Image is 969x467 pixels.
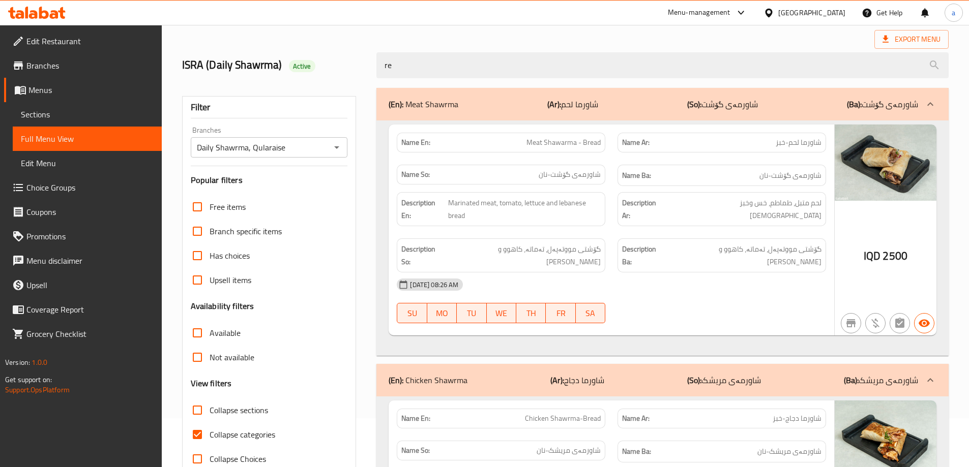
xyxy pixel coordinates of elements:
h3: View filters [191,378,232,389]
span: Active [289,61,315,71]
strong: Description Ar: [622,197,665,222]
span: شاورما لحم-خبز [776,137,821,148]
button: MO [427,303,457,323]
strong: Description Ba: [622,243,666,268]
span: Export Menu [874,30,949,49]
b: (Ba): [844,372,859,388]
a: Edit Restaurant [4,29,162,53]
button: SA [576,303,605,323]
a: Coverage Report [4,297,162,322]
span: MO [431,306,453,321]
p: Meat Shawrma [389,98,458,110]
span: Export Menu [883,33,941,46]
a: Branches [4,53,162,78]
span: Marinated meat, tomato, lettuce and lebanese bread [448,197,601,222]
strong: Name Ar: [622,137,650,148]
span: Free items [210,201,246,213]
a: Promotions [4,224,162,248]
input: search [376,52,949,78]
span: شاورمەی مریشک-نان [757,445,821,458]
span: 2500 [883,246,907,266]
span: Edit Restaurant [26,35,154,47]
span: Choice Groups [26,181,154,194]
button: Available [914,313,934,333]
strong: Description So: [401,243,445,268]
span: Collapse sections [210,404,268,416]
b: (En): [389,372,403,388]
div: (En): Chicken Shawrma(Ar):شاورما دجاج(So):شاورمەی مریشک(Ba):شاورمەی مریشک [376,364,949,396]
b: (Ar): [550,372,564,388]
span: SU [401,306,423,321]
p: شاورمەی گۆشت [847,98,918,110]
span: TH [520,306,542,321]
span: Chicken Shawrma-Bread [525,413,601,424]
strong: Name So: [401,169,430,180]
b: (Ar): [547,97,561,112]
span: Branches [26,59,154,72]
span: Collapse Choices [210,453,266,465]
b: (So): [687,372,701,388]
strong: Name Ba: [622,445,651,458]
button: Not has choices [890,313,910,333]
span: Available [210,327,241,339]
p: شاورمەی مریشک [844,374,918,386]
div: [GEOGRAPHIC_DATA] [778,7,845,18]
button: SU [397,303,427,323]
span: Coverage Report [26,303,154,316]
span: شاورمەی گۆشت-نان [539,169,601,180]
strong: Description En: [401,197,446,222]
a: Choice Groups [4,175,162,200]
strong: Name Ar: [622,413,650,424]
span: 1.0.0 [32,356,47,369]
a: Full Menu View [13,127,162,151]
a: Menu disclaimer [4,248,162,273]
span: Not available [210,351,254,363]
span: شاورما دجاج-خبز [773,413,821,424]
button: Not branch specific item [841,313,861,333]
span: Promotions [26,230,154,242]
span: Has choices [210,250,250,262]
span: Upsell items [210,274,251,286]
span: WE [491,306,512,321]
p: شاورما لحم [547,98,598,110]
span: Menus [28,84,154,96]
span: Edit Menu [21,157,154,169]
button: TH [516,303,546,323]
span: شاورمەی مریشک-نان [537,445,601,456]
strong: Name Ba: [622,169,651,182]
div: (En): Meat Shawrma(Ar):شاورما لحم(So):شاورمەی گۆشت(Ba):شاورمەی گۆشت [376,120,949,356]
img: Daily_Shawrma_Meat_Shawar638844497476892061.jpg [835,124,936,201]
span: گۆشتی مووتەپەل، تەماتە، کاهوو و نانی لوبنانی [447,243,601,268]
a: Edit Menu [13,151,162,175]
span: Branch specific items [210,225,282,237]
strong: Name En: [401,137,430,148]
p: شاورمەی مریشک [687,374,761,386]
span: [DATE] 08:26 AM [406,280,462,290]
strong: Name En: [401,413,430,424]
span: FR [550,306,571,321]
span: Get support on: [5,373,52,386]
span: a [952,7,955,18]
div: (En): Meat Shawrma(Ar):شاورما لحم(So):شاورمەی گۆشت(Ba):شاورمەی گۆشت [376,88,949,120]
a: Grocery Checklist [4,322,162,346]
span: شاورمەی گۆشت-نان [759,169,821,182]
strong: Name So: [401,445,430,456]
span: IQD [864,246,880,266]
b: (En): [389,97,403,112]
button: WE [487,303,516,323]
b: (So): [687,97,701,112]
span: Sections [21,108,154,120]
div: Active [289,60,315,72]
h3: Popular filters [191,174,348,186]
span: Collapse categories [210,428,275,441]
button: Purchased item [865,313,886,333]
span: Menu disclaimer [26,255,154,267]
span: TU [461,306,482,321]
a: Sections [13,102,162,127]
div: Menu-management [668,7,730,19]
h3: Availability filters [191,300,254,312]
button: FR [546,303,575,323]
h2: ISRA (Daily Shawrma) [182,57,365,73]
b: (Ba): [847,97,862,112]
span: Coupons [26,206,154,218]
